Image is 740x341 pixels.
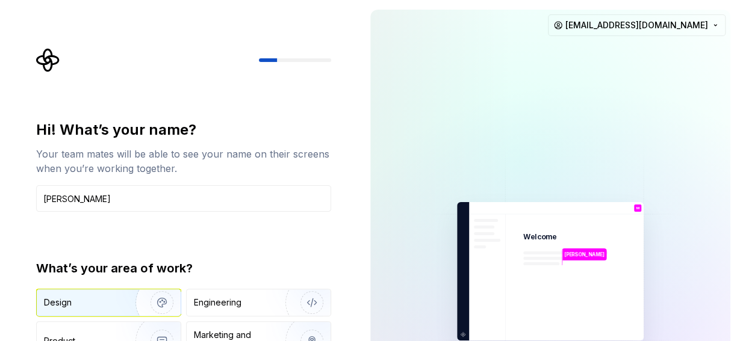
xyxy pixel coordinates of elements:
[548,14,726,36] button: [EMAIL_ADDRESS][DOMAIN_NAME]
[36,185,331,212] input: Han Solo
[565,19,708,31] span: [EMAIL_ADDRESS][DOMAIN_NAME]
[194,296,241,309] div: Engineering
[523,232,556,242] p: Welcome
[36,48,60,72] svg: Supernova Logo
[36,120,331,140] div: Hi! What’s your name?
[36,147,331,176] div: Your team mates will be able to see your name on their screens when you’re working together.
[44,296,72,309] div: Design
[636,206,639,210] p: M
[36,260,331,277] div: What’s your area of work?
[564,251,605,258] p: [PERSON_NAME]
